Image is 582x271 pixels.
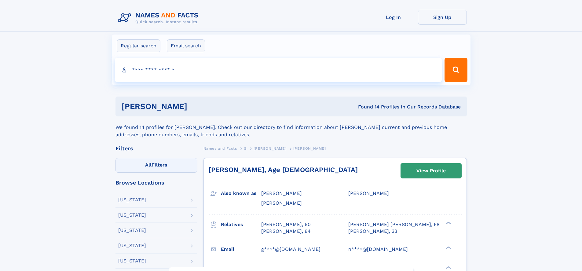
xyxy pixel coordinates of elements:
a: [PERSON_NAME], 60 [261,221,311,228]
div: ❯ [444,266,452,269]
span: [PERSON_NAME] [261,200,302,206]
input: search input [115,58,442,82]
span: All [145,162,152,168]
h1: [PERSON_NAME] [122,103,273,110]
a: G [244,145,247,152]
span: [PERSON_NAME] [293,146,326,151]
label: Email search [167,39,205,52]
div: [US_STATE] [118,213,146,218]
button: Search Button [445,58,467,82]
a: [PERSON_NAME], Age [DEMOGRAPHIC_DATA] [209,166,358,174]
div: Filters [115,146,197,151]
div: We found 14 profiles for [PERSON_NAME]. Check out our directory to find information about [PERSON... [115,116,467,138]
span: [PERSON_NAME] [261,190,302,196]
a: Log In [369,10,418,25]
span: [PERSON_NAME] [348,190,389,196]
h3: Also known as [221,188,261,199]
div: ❯ [444,221,452,225]
div: View Profile [416,164,446,178]
label: Filters [115,158,197,173]
div: ❯ [444,246,452,250]
div: [US_STATE] [118,228,146,233]
a: [PERSON_NAME], 84 [261,228,311,235]
a: Sign Up [418,10,467,25]
a: [PERSON_NAME], 33 [348,228,397,235]
span: [PERSON_NAME] [254,146,286,151]
a: Names and Facts [203,145,237,152]
a: View Profile [401,163,461,178]
h3: Relatives [221,219,261,230]
a: [PERSON_NAME] [254,145,286,152]
a: [PERSON_NAME] [PERSON_NAME], 58 [348,221,440,228]
div: Browse Locations [115,180,197,185]
label: Regular search [117,39,160,52]
h3: Email [221,244,261,255]
div: [US_STATE] [118,197,146,202]
span: G [244,146,247,151]
div: [US_STATE] [118,258,146,263]
div: [US_STATE] [118,243,146,248]
div: Found 14 Profiles In Our Records Database [273,104,461,110]
img: Logo Names and Facts [115,10,203,26]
